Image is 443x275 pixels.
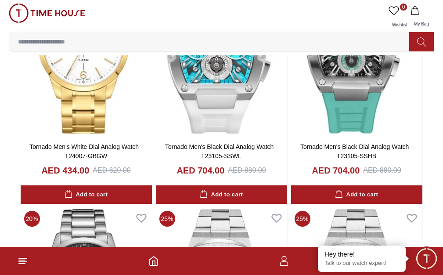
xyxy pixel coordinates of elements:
a: Tornado Men's White Dial Analog Watch - T24007-GBGW [29,143,142,159]
a: Tornado Men's Black Dial Analog Watch - T23105-SSWL [165,143,277,159]
button: Add to cart [21,185,152,204]
a: Home [148,256,159,266]
span: 0 [400,4,407,11]
p: Talk to our watch expert! [324,260,399,267]
div: AED 880.00 [228,165,266,176]
div: Chat Widget [414,246,439,271]
a: 0Wishlist [387,4,409,32]
span: My Bag [411,22,432,26]
div: Add to cart [200,190,243,200]
img: ... [9,4,85,23]
a: Tornado Men's Black Dial Analog Watch - T23105-SSHB [300,143,413,159]
span: 25 % [295,211,310,227]
div: Hey there! [324,250,399,259]
div: AED 620.00 [93,165,130,176]
h4: AED 704.00 [176,164,224,177]
button: My Bag [409,4,434,32]
span: 20 % [24,211,40,227]
span: 25 % [159,211,175,227]
button: Add to cart [156,185,287,204]
div: AED 880.00 [363,165,401,176]
div: Add to cart [65,190,108,200]
h4: AED 434.00 [41,164,89,177]
div: Add to cart [335,190,378,200]
button: Add to cart [291,185,422,204]
h4: AED 704.00 [312,164,360,177]
span: Wishlist [389,22,411,27]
